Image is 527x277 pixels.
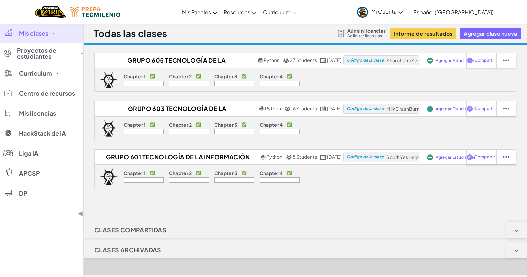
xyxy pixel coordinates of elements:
[263,9,291,16] span: Curriculum
[84,242,172,258] h1: Clases Archivadas
[386,154,419,160] span: SouthYesHelp
[150,74,155,79] p: ✅
[474,155,495,159] span: Compartir
[78,209,83,218] span: ◀
[214,122,238,127] p: Chapter 3
[179,3,220,21] a: Mis Paneles
[264,57,280,63] span: Python
[386,57,419,63] span: SharpLongSell
[467,154,473,160] img: IconShare_Purple.svg
[260,3,300,21] a: Curriculum
[347,58,384,62] span: Código de la clase
[436,59,476,63] span: Agregar Estudiantes
[19,110,56,116] span: Mis licencias
[100,168,118,185] img: logo
[467,57,473,63] img: IconShare_Purple.svg
[413,9,494,16] span: Español ([GEOGRAPHIC_DATA])
[427,154,433,160] img: IconAddStudents.svg
[224,9,250,16] span: Resources
[291,105,317,111] span: 16 Students
[35,5,66,19] a: Ozaria by CodeCombat logo
[19,70,52,76] span: Curriculum
[347,107,384,111] span: Código de la clase
[390,28,457,39] button: Informe de resultados
[474,58,495,62] span: Compartir
[182,9,211,16] span: Mis Paneles
[347,28,386,33] span: Aún sin licencias
[357,7,368,18] img: avatar
[95,152,259,162] h2: Grupo 601 Tecnología de la Información I Profe Ale
[150,170,155,176] p: ✅
[287,170,292,176] p: ✅
[95,104,258,114] h2: Grupo 603 Tecnología de la Información I Profe Ale
[220,3,260,21] a: Resources
[371,8,403,15] span: Mi Cuenta
[19,90,75,96] span: Centro de recursos
[19,150,38,156] span: Liga IA
[260,122,283,127] p: Chapter 4
[169,170,192,176] p: Chapter 2
[293,154,317,160] span: 8 Students
[327,105,341,111] span: [DATE]
[474,107,495,111] span: Compartir
[242,74,247,79] p: ✅
[100,120,118,137] img: logo
[347,33,386,39] a: Solicitar licencias
[214,170,238,176] p: Chapter 3
[386,106,419,112] span: MilkCrashBurn
[460,28,521,39] button: Agregar clase nueva
[347,155,384,159] span: Código de la clase
[95,55,256,65] h2: Grupo 605 Tecnología de la Información I Profe Ale
[266,154,282,160] span: Python
[427,58,433,64] img: IconAddStudents.svg
[94,27,167,40] h1: Todas las clases
[124,170,146,176] p: Chapter 1
[17,47,77,59] span: Proyectos de estudiantes
[95,152,343,162] a: Grupo 601 Tecnología de la Información I Profe Ale Python 8 Students [DATE]
[124,74,146,79] p: Chapter 1
[265,105,281,111] span: Python
[284,106,290,111] img: MultipleUsers.png
[124,122,146,127] p: Chapter 1
[196,74,201,79] p: ✅
[436,107,476,111] span: Agregar Estudiantes
[320,58,326,63] img: calendar.svg
[242,170,247,176] p: ✅
[100,72,118,88] img: logo
[258,58,263,63] img: python.png
[320,106,326,111] img: calendar.svg
[19,130,66,136] span: HackStack de IA
[283,58,289,63] img: MultipleUsers.png
[70,7,120,17] img: Tecmilenio logo
[286,155,292,160] img: MultipleUsers.png
[169,74,192,79] p: Chapter 2
[35,5,66,19] img: Home
[503,154,509,160] img: IconStudentEllipsis.svg
[214,74,238,79] p: Chapter 3
[287,122,292,127] p: ✅
[354,1,406,22] a: Mi Cuenta
[287,74,292,79] p: ✅
[261,155,266,160] img: python.png
[150,122,155,127] p: ✅
[467,106,473,112] img: IconShare_Purple.svg
[95,55,343,65] a: Grupo 605 Tecnología de la Información I Profe Ale Python 23 Students [DATE]
[503,57,509,63] img: IconStudentEllipsis.svg
[84,222,177,238] h1: Clases compartidas
[259,106,264,111] img: python.png
[410,3,497,21] a: Español ([GEOGRAPHIC_DATA])
[95,104,343,114] a: Grupo 603 Tecnología de la Información I Profe Ale Python 16 Students [DATE]
[327,154,341,160] span: [DATE]
[169,122,192,127] p: Chapter 2
[196,170,201,176] p: ✅
[290,57,317,63] span: 23 Students
[436,155,476,159] span: Agregar Estudiantes
[320,155,326,160] img: calendar.svg
[260,170,283,176] p: Chapter 4
[503,106,509,112] img: IconStudentEllipsis.svg
[242,122,247,127] p: ✅
[427,106,433,112] img: IconAddStudents.svg
[196,122,201,127] p: ✅
[19,30,48,36] span: Mis clases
